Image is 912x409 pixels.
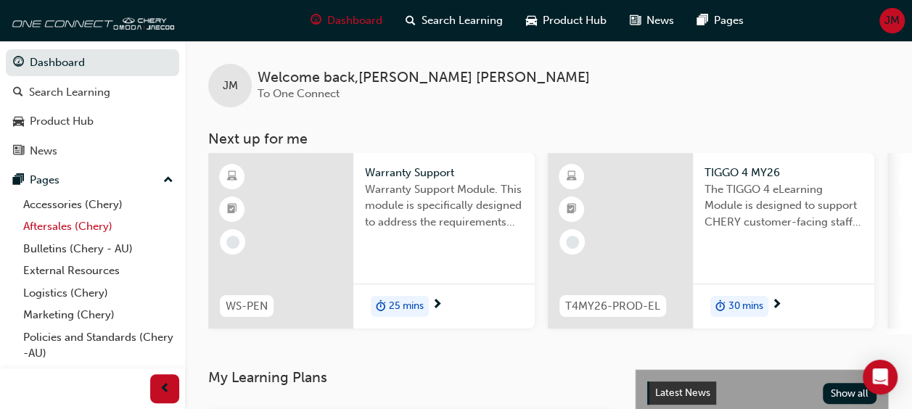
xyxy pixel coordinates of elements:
a: Accessories (Chery) [17,194,179,216]
span: News [646,12,674,29]
button: Pages [6,167,179,194]
span: news-icon [630,12,641,30]
span: learningRecordVerb_NONE-icon [566,236,579,249]
span: search-icon [13,86,23,99]
span: Latest News [655,387,710,399]
div: Pages [30,172,59,189]
span: Search Learning [422,12,503,29]
span: booktick-icon [227,200,237,219]
a: Logistics (Chery) [17,282,179,305]
a: search-iconSearch Learning [394,6,514,36]
img: oneconnect [7,6,174,35]
a: WS-PENWarranty SupportWarranty Support Module. This module is specifically designed to address th... [208,153,535,329]
span: Warranty Support Module. This module is specifically designed to address the requirements and pro... [365,181,523,231]
button: DashboardSearch LearningProduct HubNews [6,46,179,167]
span: To One Connect [258,87,340,100]
div: News [30,143,57,160]
span: The TIGGO 4 eLearning Module is designed to support CHERY customer-facing staff with the product ... [704,181,863,231]
a: pages-iconPages [686,6,755,36]
a: Bulletins (Chery - AU) [17,238,179,260]
span: duration-icon [376,297,386,316]
a: Search Learning [6,79,179,106]
a: External Resources [17,260,179,282]
span: TIGGO 4 MY26 [704,165,863,181]
div: Open Intercom Messenger [863,360,897,394]
span: learningResourceType_ELEARNING-icon [227,168,237,186]
a: T4MY26-PROD-ELTIGGO 4 MY26The TIGGO 4 eLearning Module is designed to support CHERY customer-faci... [548,153,874,329]
span: search-icon [406,12,416,30]
a: Latest NewsShow all [647,381,876,405]
span: JM [223,78,238,94]
span: next-icon [432,299,443,312]
span: T4MY26-PROD-EL [565,298,660,315]
h3: Next up for me [185,131,912,147]
span: Product Hub [543,12,607,29]
span: guage-icon [13,57,24,70]
a: Technical Hub Workshop information [17,365,179,403]
a: news-iconNews [618,6,686,36]
span: pages-icon [697,12,708,30]
span: booktick-icon [567,200,577,219]
h3: My Learning Plans [208,369,612,386]
span: 25 mins [389,298,424,315]
div: Product Hub [30,113,94,130]
span: 30 mins [728,298,763,315]
a: Marketing (Chery) [17,304,179,326]
span: Pages [714,12,744,29]
button: JM [879,8,905,33]
span: learningRecordVerb_NONE-icon [226,236,239,249]
span: prev-icon [160,380,171,398]
span: Warranty Support [365,165,523,181]
span: learningResourceType_ELEARNING-icon [567,168,577,186]
span: car-icon [13,115,24,128]
a: Policies and Standards (Chery -AU) [17,326,179,365]
span: guage-icon [311,12,321,30]
span: car-icon [526,12,537,30]
div: Search Learning [29,84,110,101]
span: duration-icon [715,297,726,316]
a: Aftersales (Chery) [17,215,179,238]
span: WS-PEN [226,298,268,315]
a: Product Hub [6,108,179,135]
button: Show all [823,383,877,404]
span: news-icon [13,145,24,158]
span: Dashboard [327,12,382,29]
a: car-iconProduct Hub [514,6,618,36]
span: next-icon [771,299,782,312]
span: Welcome back , [PERSON_NAME] [PERSON_NAME] [258,70,590,86]
a: Dashboard [6,49,179,76]
span: JM [884,12,900,29]
a: guage-iconDashboard [299,6,394,36]
span: pages-icon [13,174,24,187]
a: News [6,138,179,165]
span: up-icon [163,171,173,190]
